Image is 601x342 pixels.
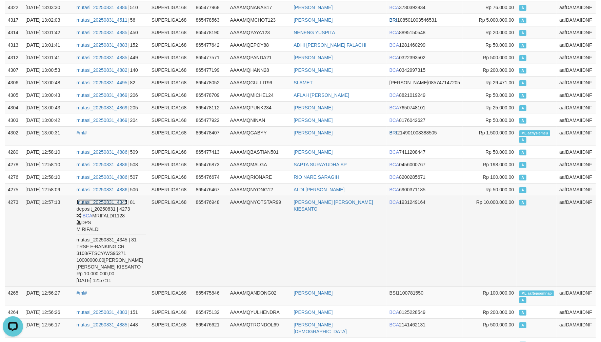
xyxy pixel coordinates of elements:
[193,64,227,76] td: 865477199
[387,196,463,286] td: 1931249164
[387,14,463,26] td: 108501003546531
[557,126,596,146] td: aafDAMAIIDNF
[294,17,333,23] a: [PERSON_NAME]
[5,64,23,76] td: 4307
[193,318,227,338] td: 865476621
[77,17,127,23] a: mutasi_20250831_4511
[149,146,193,158] td: SUPERLIGA168
[557,171,596,183] td: aafDAMAIIDNF
[227,26,291,39] td: AAAAMQYAYA123
[294,149,333,155] a: [PERSON_NAME]
[519,150,526,155] span: Approved
[74,14,149,26] td: | 56
[389,149,399,155] span: BCA
[294,92,349,98] a: AFLAH [PERSON_NAME]
[74,146,149,158] td: | 509
[483,162,514,167] span: Rp 198.000,00
[294,322,347,334] a: [PERSON_NAME][DEMOGRAPHIC_DATA]
[485,42,514,48] span: Rp 50.000,00
[389,117,399,123] span: BCA
[149,64,193,76] td: SUPERLIGA168
[149,306,193,318] td: SUPERLIGA168
[74,64,149,76] td: | 140
[519,80,526,86] span: Approved
[74,171,149,183] td: | 507
[23,183,74,196] td: [DATE] 12:58:09
[294,5,333,10] a: [PERSON_NAME]
[387,39,463,51] td: 1281460299
[5,183,23,196] td: 4275
[149,183,193,196] td: SUPERLIGA168
[5,286,23,306] td: 4265
[5,101,23,114] td: 4304
[389,17,397,23] span: BRI
[193,286,227,306] td: 865475846
[483,67,514,73] span: Rp 200.000,00
[74,26,149,39] td: | 450
[389,5,399,10] span: BCA
[149,158,193,171] td: SUPERLIGA168
[519,175,526,180] span: Approved
[77,206,146,284] div: deposit_20250831 | 4273 MRIFALDI1128 DPS M RIFALDI mutasi_20250831_4345 | 81 TRSF E-BANKING CR 31...
[227,318,291,338] td: AAAAMQTRONDOL69
[387,171,463,183] td: 8200285671
[23,126,74,146] td: [DATE] 13:00:31
[77,199,127,205] a: mutasi_20250831_4345
[387,306,463,318] td: 8125228549
[294,67,333,73] a: [PERSON_NAME]
[519,118,526,124] span: Approved
[74,89,149,101] td: | 206
[149,89,193,101] td: SUPERLIGA168
[519,137,526,143] span: Approved
[5,76,23,89] td: 4306
[77,290,87,296] a: #ml#
[74,306,149,318] td: | 151
[519,43,526,48] span: Approved
[389,309,399,315] span: BCA
[193,89,227,101] td: 865478709
[74,318,149,338] td: | 448
[5,89,23,101] td: 4305
[294,130,333,135] a: [PERSON_NAME]
[227,14,291,26] td: AAAAMQMCHOT123
[77,117,127,123] a: mutasi_20250831_4869
[519,68,526,73] span: Approved
[557,196,596,286] td: aafDAMAIIDNF
[294,309,333,315] a: [PERSON_NAME]
[483,322,514,327] span: Rp 500.000,00
[476,199,514,205] span: Rp 10.000.000,00
[74,101,149,114] td: | 205
[193,101,227,114] td: 865478112
[227,126,291,146] td: AAAAMQGABYY
[74,158,149,171] td: | 508
[294,42,366,48] a: ADHI [PERSON_NAME] FALACHI
[149,76,193,89] td: SUPERLIGA168
[389,55,399,60] span: BCA
[23,26,74,39] td: [DATE] 13:01:42
[557,89,596,101] td: aafDAMAIIDNF
[294,117,333,123] a: [PERSON_NAME]
[389,162,399,167] span: BCA
[77,130,87,135] a: #ml#
[227,101,291,114] td: AAAAMQPUNK234
[77,162,127,167] a: mutasi_20250831_4886
[483,290,514,296] span: Rp 100.000,00
[485,187,514,192] span: Rp 50.000,00
[23,51,74,64] td: [DATE] 13:01:41
[5,306,23,318] td: 4264
[519,322,526,328] span: Approved
[23,39,74,51] td: [DATE] 13:01:41
[149,51,193,64] td: SUPERLIGA168
[485,149,514,155] span: Rp 50.000,00
[193,76,227,89] td: 865478052
[227,286,291,306] td: AAAAMQANDONG02
[74,76,149,89] td: | 82
[5,158,23,171] td: 4278
[227,39,291,51] td: AAAAMQEPOY88
[23,64,74,76] td: [DATE] 13:00:53
[77,67,127,73] a: mutasi_20250831_4882
[23,286,74,306] td: [DATE] 12:56:27
[23,171,74,183] td: [DATE] 12:58:10
[5,126,23,146] td: 4302
[557,114,596,126] td: aafDAMAIIDNF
